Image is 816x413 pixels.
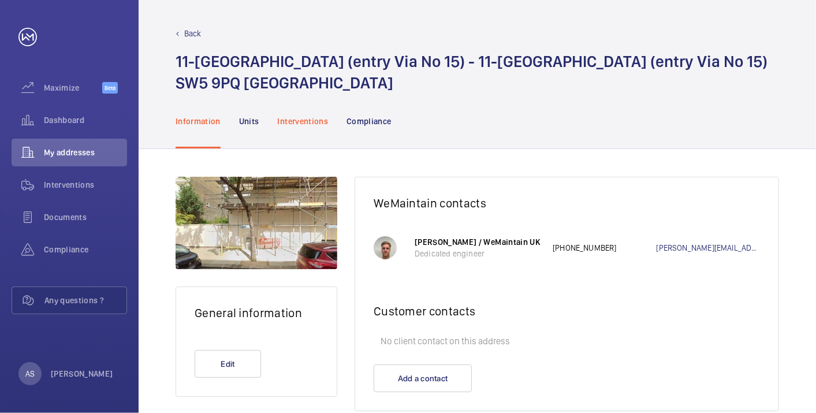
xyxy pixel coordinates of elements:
p: Units [239,116,259,127]
span: Maximize [44,82,102,94]
p: Compliance [346,116,392,127]
span: Dashboard [44,114,127,126]
p: Dedicated engineer [415,248,541,259]
p: [PERSON_NAME] / WeMaintain UK [415,236,541,248]
span: My addresses [44,147,127,158]
span: Beta [102,82,118,94]
span: Interventions [44,179,127,191]
h2: General information [195,306,318,320]
h2: Customer contacts [374,304,760,318]
p: [PERSON_NAME] [51,368,113,379]
span: Documents [44,211,127,223]
p: No client contact on this address [374,330,760,353]
p: Back [184,28,202,39]
p: AS [25,368,35,379]
p: Information [176,116,221,127]
span: Any questions ? [44,295,126,306]
p: [PHONE_NUMBER] [553,242,656,254]
a: [PERSON_NAME][EMAIL_ADDRESS][PERSON_NAME][DOMAIN_NAME] [657,242,760,254]
button: Edit [195,350,261,378]
button: Add a contact [374,364,472,392]
h2: WeMaintain contacts [374,196,760,210]
p: Interventions [278,116,329,127]
span: Compliance [44,244,127,255]
h1: 11-[GEOGRAPHIC_DATA] (entry Via No 15) - 11-[GEOGRAPHIC_DATA] (entry Via No 15) SW5 9PQ [GEOGRAPH... [176,51,767,94]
